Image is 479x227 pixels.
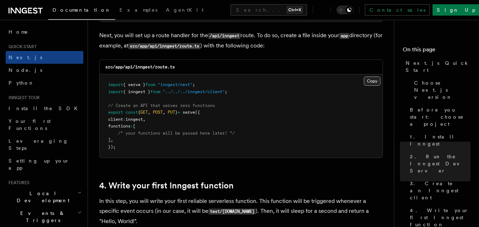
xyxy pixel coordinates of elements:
span: Examples [119,7,157,13]
span: inngest [126,117,143,122]
code: /api/inngest [208,33,240,39]
span: /* your functions will be passed here later! */ [118,131,235,136]
span: { [138,110,140,115]
span: , [148,110,150,115]
span: Home [9,28,28,35]
span: const [126,110,138,115]
span: import [108,89,123,94]
span: import [108,82,123,87]
a: Next.js Quick Start [403,57,470,76]
a: Before you start: choose a project [407,103,470,130]
span: , [143,117,145,122]
span: functions [108,124,130,129]
span: Your first Functions [9,118,51,131]
span: from [145,82,155,87]
span: Features [6,180,29,186]
span: Documentation [52,7,111,13]
a: Your first Functions [6,115,83,135]
span: "inngest/next" [158,82,193,87]
span: Node.js [9,67,42,73]
span: Events & Triggers [6,210,77,224]
span: PUT [168,110,175,115]
span: : [130,124,133,129]
span: 1. Install Inngest [410,133,470,147]
span: Install the SDK [9,106,82,111]
span: Choose Next.js version [414,79,470,101]
p: In this step, you will write your first reliable serverless function. This function will be trigg... [99,196,383,226]
span: 3. Create an Inngest client [410,180,470,201]
span: Local Development [6,190,77,204]
span: Leveraging Steps [9,138,68,151]
span: { serve } [123,82,145,87]
code: test/[DOMAIN_NAME] [208,209,256,215]
a: Python [6,76,83,89]
span: Setting up your app [9,158,69,171]
a: Examples [115,2,162,19]
button: Local Development [6,187,83,207]
span: = [178,110,180,115]
button: Events & Triggers [6,207,83,227]
span: Quick start [6,44,37,50]
a: Next.js [6,51,83,64]
code: src/app/api/inngest/route.ts [128,43,200,49]
a: 4. Write your first Inngest function [99,181,234,191]
a: 1. Install Inngest [407,130,470,150]
span: Inngest tour [6,95,40,101]
code: src/app/api/inngest/route.ts [105,64,175,69]
span: export [108,110,123,115]
span: Next.js Quick Start [406,59,470,74]
span: ] [108,137,111,142]
span: "../../../inngest/client" [163,89,225,94]
a: Leveraging Steps [6,135,83,154]
code: app [339,33,349,39]
button: Copy [364,76,380,86]
button: Search...Ctrl+K [230,4,307,16]
span: [ [133,124,135,129]
span: AgentKit [166,7,204,13]
span: POST [153,110,163,115]
a: Node.js [6,64,83,76]
span: from [150,89,160,94]
a: Choose Next.js version [411,76,470,103]
a: Documentation [48,2,115,20]
span: client [108,117,123,122]
span: Python [9,80,34,86]
span: Next.js [9,55,42,60]
span: } [175,110,178,115]
span: ; [225,89,227,94]
span: : [123,117,126,122]
span: ({ [195,110,200,115]
span: serve [183,110,195,115]
span: // Create an API that serves zero functions [108,103,215,108]
a: Contact sales [365,4,430,16]
button: Toggle dark mode [336,6,353,14]
h4: On this page [403,45,470,57]
span: { inngest } [123,89,150,94]
span: , [163,110,165,115]
a: Setting up your app [6,154,83,174]
a: Install the SDK [6,102,83,115]
kbd: Ctrl+K [287,6,303,13]
p: Next, you will set up a route handler for the route. To do so, create a file inside your director... [99,30,383,51]
a: AgentKit [162,2,208,19]
a: 3. Create an Inngest client [407,177,470,204]
span: ; [193,82,195,87]
span: , [111,137,113,142]
a: 2. Run the Inngest Dev Server [407,150,470,177]
a: Home [6,25,83,38]
span: Before you start: choose a project [410,106,470,127]
span: GET [140,110,148,115]
span: }); [108,144,116,149]
span: 2. Run the Inngest Dev Server [410,153,470,174]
